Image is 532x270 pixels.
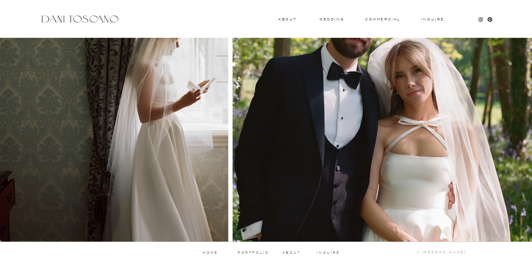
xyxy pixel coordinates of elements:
a: © [PERSON_NAME] [384,251,466,254]
a: wedding [319,18,344,20]
a: home [192,251,229,254]
a: inquire [316,251,341,255]
a: About [278,18,295,20]
a: about [282,251,303,254]
a: portfolio [235,251,272,254]
b: © [PERSON_NAME] [417,250,466,254]
a: commercial [365,18,400,21]
a: Inquire [421,18,445,22]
